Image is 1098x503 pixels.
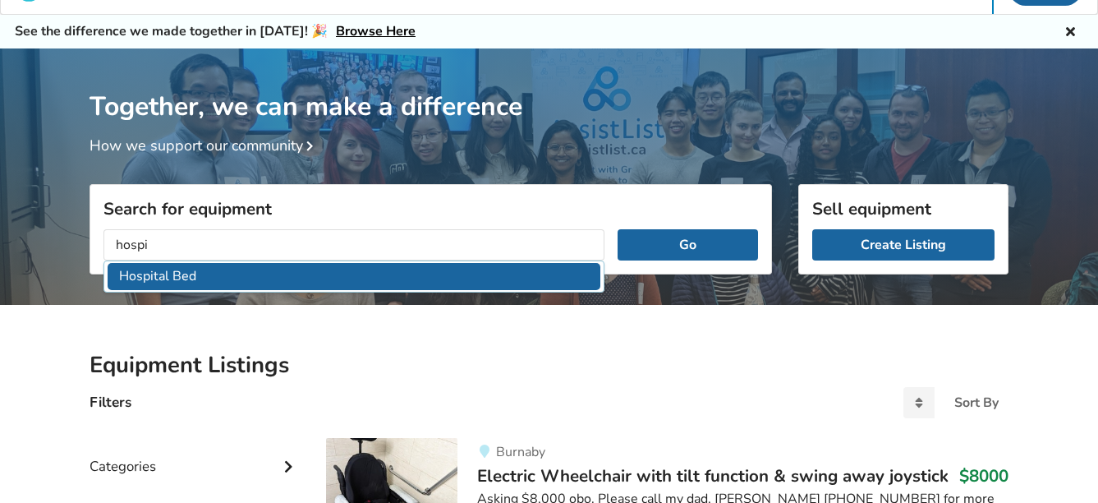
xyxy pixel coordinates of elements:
[477,464,949,487] span: Electric Wheelchair with tilt function & swing away joystick
[959,465,1008,487] h3: $8000
[90,351,1008,380] h2: Equipment Listings
[90,393,131,412] h4: Filters
[103,198,758,219] h3: Search for equipment
[954,396,999,409] div: Sort By
[108,263,600,290] li: Hospital Bed
[90,136,319,155] a: How we support our community
[812,229,995,261] a: Create Listing
[15,23,416,40] h5: See the difference we made together in [DATE]! 🎉
[90,48,1008,123] h1: Together, we can make a difference
[90,425,300,483] div: Categories
[812,198,995,219] h3: Sell equipment
[103,229,604,261] input: I am looking for...
[336,22,416,40] a: Browse Here
[618,229,758,261] button: Go
[496,443,545,461] span: Burnaby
